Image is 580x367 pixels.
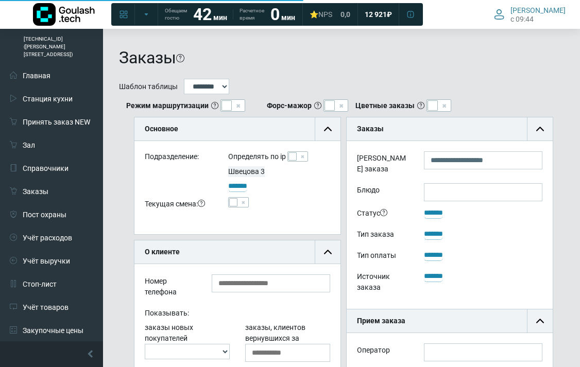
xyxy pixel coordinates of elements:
[349,270,416,296] div: Источник заказа
[119,48,176,67] h1: Заказы
[349,228,416,243] div: Тип заказа
[324,248,332,256] img: collapse
[33,3,95,26] img: Логотип компании Goulash.tech
[365,10,387,19] span: 12 921
[137,322,237,362] div: заказы новых покупателей
[488,4,572,25] button: [PERSON_NAME] c 09:44
[237,322,338,362] div: заказы, клиентов вернувшихся за
[310,10,332,19] div: ⭐
[536,317,544,325] img: collapse
[349,183,416,201] label: Блюдо
[137,274,204,301] div: Номер телефона
[145,248,180,256] b: О клиенте
[349,206,416,222] div: Статус
[357,125,384,133] b: Заказы
[318,10,332,19] span: NPS
[281,13,295,22] span: мин
[387,10,392,19] span: ₽
[536,125,544,133] img: collapse
[137,151,220,166] div: Подразделение:
[355,100,415,111] b: Цветные заказы
[357,345,390,356] label: Оператор
[359,5,398,24] a: 12 921 ₽
[267,100,312,111] b: Форс-мажор
[510,6,566,15] span: [PERSON_NAME]
[240,7,264,22] span: Расчетное время
[193,5,212,24] strong: 42
[228,151,286,162] label: Определять по ip
[137,197,220,213] div: Текущая смена:
[165,7,187,22] span: Обещаем гостю
[349,249,416,265] div: Тип оплаты
[510,15,534,23] span: c 09:44
[340,10,350,19] span: 0,0
[145,125,178,133] b: Основное
[270,5,280,24] strong: 0
[357,317,405,325] b: Прием заказа
[119,81,178,92] label: Шаблон таблицы
[324,125,332,133] img: collapse
[137,306,338,322] div: Показывать:
[303,5,356,24] a: ⭐NPS 0,0
[349,151,416,178] label: [PERSON_NAME] заказа
[228,167,265,176] span: Швецова 3
[126,100,209,111] b: Режим маршрутизации
[213,13,227,22] span: мин
[159,5,301,24] a: Обещаем гостю 42 мин Расчетное время 0 мин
